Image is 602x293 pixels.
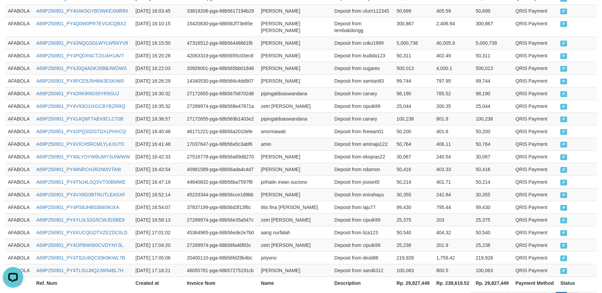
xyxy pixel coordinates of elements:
[433,226,473,239] td: 404.32
[560,154,567,160] span: PAID
[473,201,513,213] td: 99,430
[133,277,184,289] th: Created at
[332,4,394,17] td: Deposit from ulum112345
[184,251,258,264] td: 20400110-pga-68b56fd29b4bc
[133,4,184,17] td: [DATE] 16:03:45
[133,163,184,176] td: [DATE] 16:43:54
[433,125,473,138] td: 401.6
[184,17,258,37] td: 15420830-pga-68b562f73e85e
[184,201,258,213] td: 37837199-pga-68b56d3f13f8c
[133,100,184,112] td: [DATE] 16:35:32
[473,87,513,100] td: 98,190
[133,213,184,226] td: [DATE] 16:58:13
[394,49,433,62] td: 50,311
[473,125,513,138] td: 50,200
[5,100,34,112] td: AFABOLA
[36,230,128,235] a: A69P250901_PY4XUCQGDTXZEZDC0LD
[258,201,332,213] td: titis fina [PERSON_NAME]
[560,79,567,84] span: PAID
[560,180,567,185] span: PAID
[184,62,258,74] td: 20926001-pga-68b565bb01846
[5,37,34,49] td: AFABOLA
[36,154,130,159] a: A69P250901_PY40LYOYWBUMY3UIWWW
[513,62,558,74] td: QRIS Payment
[36,66,127,71] a: A69P250901_PY4J0Q4ADK35BBJWDWS
[473,49,513,62] td: 50,311
[560,268,567,274] span: PAID
[5,150,34,163] td: AFABOLA
[513,49,558,62] td: QRIS Payment
[332,251,394,264] td: Deposit from desti88
[560,104,567,110] span: PAID
[5,239,34,251] td: AFABOLA
[332,112,394,125] td: Deposit from canary
[433,100,473,112] td: 200.35
[36,192,125,197] a: A69P250901_PY4VX8G0BTRUTLEASXF
[332,163,394,176] td: Deposit from ndamon
[5,226,34,239] td: AFABOLA
[394,150,433,163] td: 30,067
[473,112,513,125] td: 100,238
[36,167,121,172] a: A69P250901_PY48NRCHJR2N0IVTA9I
[5,62,34,74] td: AFABOLA
[184,87,258,100] td: 27172655-pga-68b567b8702d8
[473,226,513,239] td: 50,540
[473,251,513,264] td: 219,928
[560,53,567,59] span: PAID
[513,74,558,87] td: QRIS Payment
[184,239,258,251] td: 27289974-pga-68b56fa46f83c
[433,188,473,201] td: 242.84
[133,125,184,138] td: [DATE] 16:40:48
[513,226,558,239] td: QRIS Payment
[34,277,133,289] th: Ref. Num
[184,264,258,277] td: 46055781-pga-68b57275191cb
[184,226,258,239] td: 45364965-pga-68b56ede2e7b0
[133,17,184,37] td: [DATE] 16:10:15
[36,21,126,26] a: A69P250901_PY4Q0W0PR7EV0JCQBX2
[5,112,34,125] td: AFABOLA
[394,100,433,112] td: 25,044
[5,125,34,138] td: AFABOLA
[560,116,567,122] span: PAID
[560,205,567,211] span: PAID
[36,53,124,58] a: A69P250901_PY4PQ0XNCTZIUAH1AV7
[513,213,558,226] td: QRIS Payment
[184,4,258,17] td: 33819206-pga-68b5617194b29
[394,264,433,277] td: 100,063
[258,138,332,150] td: amin
[394,138,433,150] td: 50,764
[5,74,34,87] td: AFABOLA
[560,243,567,249] span: PAID
[258,62,332,74] td: [PERSON_NAME]
[394,74,433,87] td: 99,744
[394,17,433,37] td: 300,867
[332,176,394,188] td: Deposit from joose45
[433,138,473,150] td: 406.11
[433,49,473,62] td: 402.49
[133,49,184,62] td: [DATE] 16:20:28
[394,4,433,17] td: 50,699
[184,277,258,289] th: Invoice Num
[133,112,184,125] td: [DATE] 16:38:57
[5,251,34,264] td: AFABOLA
[473,213,513,226] td: 25,375
[133,264,184,277] td: [DATE] 17:16:21
[473,62,513,74] td: 500,013
[36,205,119,210] a: A69P250901_PY4PS8JHB03840IKIXA
[5,163,34,176] td: AFABOLA
[184,138,258,150] td: 17037647-pga-68b56a5c3abf6
[433,264,473,277] td: 800.5
[332,188,394,201] td: Deposit from enirahayu
[184,150,258,163] td: 27516778-pga-68b56a89d8270
[258,49,332,62] td: [PERSON_NAME]
[133,87,184,100] td: [DATE] 16:30:32
[473,264,513,277] td: 100,063
[433,163,473,176] td: 403.33
[258,277,332,289] th: Name
[36,91,119,96] a: A69P250901_PY42RK9I9G5IIYR9SUJ
[332,37,394,49] td: Deposit from coku1999
[394,125,433,138] td: 50,200
[332,264,394,277] td: Deposit from sandii312
[513,37,558,49] td: QRIS Payment
[473,239,513,251] td: 25,238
